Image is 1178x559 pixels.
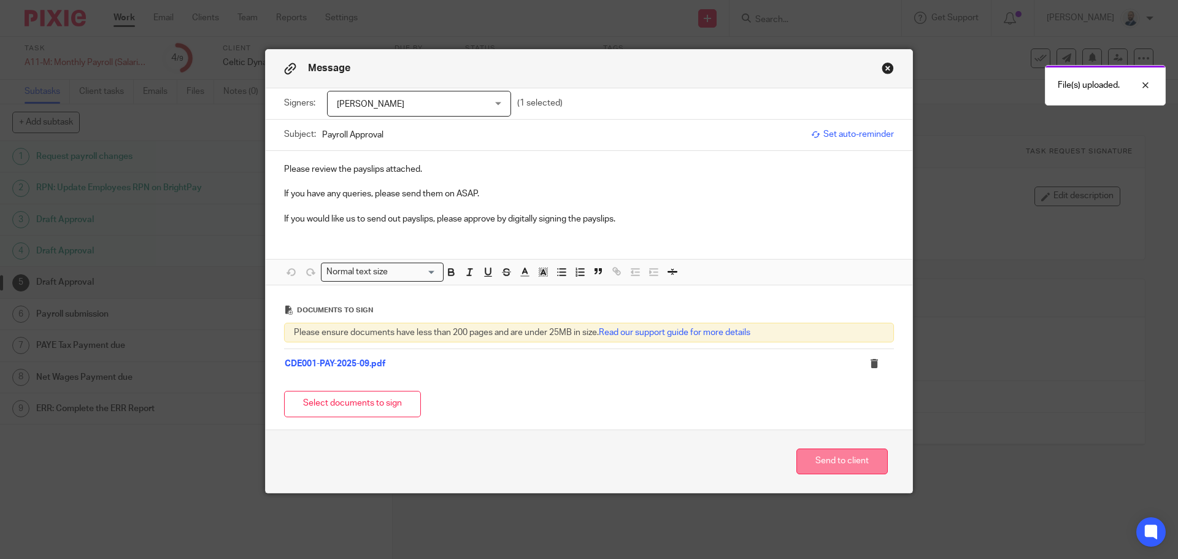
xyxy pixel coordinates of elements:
div: Search for option [321,263,444,282]
input: Search for option [392,266,436,279]
span: Documents to sign [297,307,373,314]
button: Select documents to sign [284,391,421,417]
p: (1 selected) [517,97,563,109]
a: Read our support guide for more details [599,328,750,337]
span: Normal text size [324,266,391,279]
button: Send to client [796,449,888,475]
p: Please review the payslips attached. [284,163,894,175]
p: If you would like us to send out payslips, please approve by digitally signing the payslips. [284,213,894,225]
p: If you have any queries, please send them on ASAP. [284,188,894,200]
a: CDE001-PAY-2025-09.pdf [285,360,385,368]
div: Please ensure documents have less than 200 pages and are under 25MB in size. [284,323,894,342]
p: File(s) uploaded. [1058,79,1120,91]
span: Set auto-reminder [811,128,894,141]
label: Subject: [284,128,316,141]
span: [PERSON_NAME] [337,100,404,109]
label: Signers: [284,97,321,109]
